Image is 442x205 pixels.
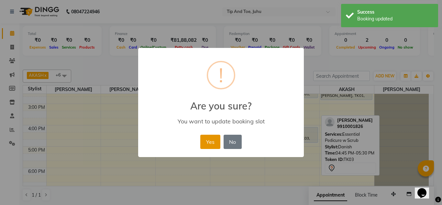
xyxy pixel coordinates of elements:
[224,135,242,149] button: No
[357,16,433,22] div: Booking updated
[148,118,294,125] div: You want to update booking slot
[219,62,223,88] div: !
[138,92,304,112] h2: Are you sure?
[200,135,220,149] button: Yes
[415,179,436,199] iframe: chat widget
[357,9,433,16] div: Success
